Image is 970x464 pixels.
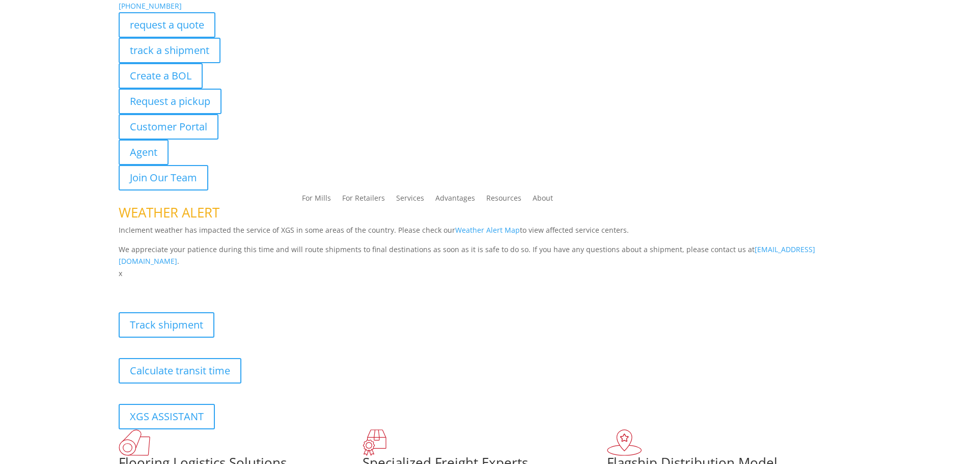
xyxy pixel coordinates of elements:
a: Weather Alert Map [455,225,520,235]
a: Services [396,195,424,206]
a: Request a pickup [119,89,221,114]
a: Advantages [435,195,475,206]
a: request a quote [119,12,215,38]
a: Resources [486,195,521,206]
a: For Retailers [342,195,385,206]
a: track a shipment [119,38,220,63]
a: XGS ASSISTANT [119,404,215,429]
b: Visibility, transparency, and control for your entire supply chain. [119,281,346,291]
span: WEATHER ALERT [119,203,219,222]
a: Create a BOL [119,63,203,89]
a: [PHONE_NUMBER] [119,1,182,11]
img: xgs-icon-total-supply-chain-intelligence-red [119,429,150,456]
img: xgs-icon-focused-on-flooring-red [363,429,386,456]
a: Customer Portal [119,114,218,140]
a: Calculate transit time [119,358,241,384]
a: Join Our Team [119,165,208,190]
a: For Mills [302,195,331,206]
a: Agent [119,140,169,165]
p: Inclement weather has impacted the service of XGS in some areas of the country. Please check our ... [119,224,852,243]
img: xgs-icon-flagship-distribution-model-red [607,429,642,456]
a: About [533,195,553,206]
a: Track shipment [119,312,214,338]
p: We appreciate your patience during this time and will route shipments to final destinations as so... [119,243,852,268]
p: x [119,267,852,280]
